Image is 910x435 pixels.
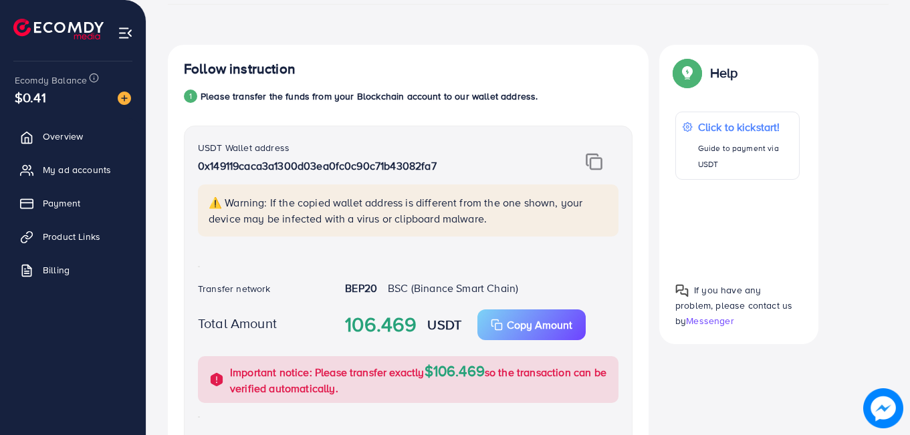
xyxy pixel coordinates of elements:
[15,88,46,107] span: $0.41
[698,140,792,172] p: Guide to payment via USDT
[209,372,225,388] img: alert
[10,156,136,183] a: My ad accounts
[388,281,518,295] span: BSC (Binance Smart Chain)
[507,317,572,333] p: Copy Amount
[698,119,792,135] p: Click to kickstart!
[10,190,136,216] a: Payment
[43,196,80,210] span: Payment
[198,282,271,295] label: Transfer network
[345,310,417,339] strong: 106.469
[10,257,136,283] a: Billing
[184,61,296,78] h4: Follow instruction
[198,313,277,333] label: Total Amount
[118,25,133,41] img: menu
[10,123,136,150] a: Overview
[10,223,136,250] a: Product Links
[198,158,545,174] p: 0x149119caca3a1300d03ea0fc0c90c71b43082fa7
[675,284,689,297] img: Popup guide
[43,263,70,277] span: Billing
[43,163,111,176] span: My ad accounts
[686,314,733,327] span: Messenger
[15,74,87,87] span: Ecomdy Balance
[201,88,538,104] p: Please transfer the funds from your Blockchain account to our wallet address.
[477,309,586,340] button: Copy Amount
[209,194,610,227] p: ⚠️ Warning: If the copied wallet address is different from the one shown, your device may be infe...
[425,360,485,381] span: $106.469
[427,315,461,334] strong: USDT
[43,130,83,143] span: Overview
[184,90,197,103] div: 1
[198,141,290,154] label: USDT Wallet address
[43,230,100,243] span: Product Links
[13,19,104,39] img: logo
[675,61,699,85] img: Popup guide
[230,363,610,396] p: Important notice: Please transfer exactly so the transaction can be verified automatically.
[345,281,377,295] strong: BEP20
[710,65,738,81] p: Help
[586,153,602,170] img: img
[863,388,903,428] img: image
[675,283,792,327] span: If you have any problem, please contact us by
[118,92,131,105] img: image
